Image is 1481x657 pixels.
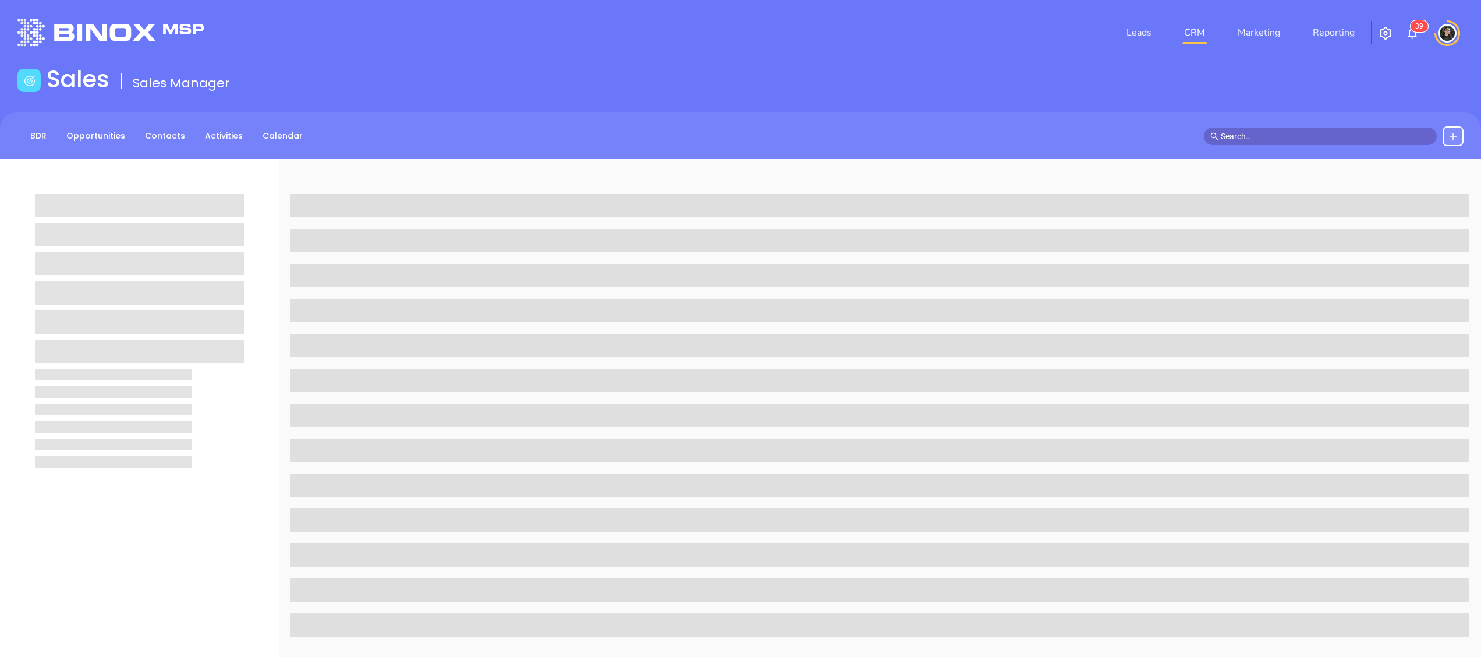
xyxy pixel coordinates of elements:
input: Search… [1221,130,1430,143]
a: Calendar [256,126,310,146]
a: Opportunities [59,126,132,146]
img: iconSetting [1379,26,1393,40]
a: Activities [198,126,250,146]
a: CRM [1179,21,1210,44]
a: BDR [23,126,54,146]
img: logo [17,19,204,46]
sup: 39 [1411,20,1428,32]
span: Sales Manager [133,74,230,92]
h1: Sales [47,65,109,93]
span: search [1210,132,1218,140]
a: Marketing [1233,21,1285,44]
img: iconNotification [1405,26,1419,40]
img: user [1438,24,1457,43]
a: Reporting [1308,21,1359,44]
a: Contacts [138,126,192,146]
a: Leads [1122,21,1156,44]
span: 3 [1415,22,1419,30]
span: 9 [1419,22,1423,30]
